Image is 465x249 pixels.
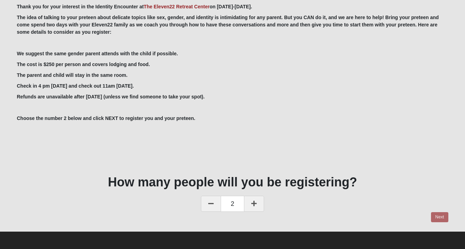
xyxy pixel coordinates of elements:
[17,15,439,35] b: The idea of talking to your preteen about delicate topics like sex, gender, and identity is intim...
[17,94,205,99] b: Refunds are unavailable after [DATE] (unless we find someone to take your spot).
[17,4,252,9] b: Thank you for your interest in the Identity Encounter at on [DATE]-[DATE].
[17,72,128,78] b: The parent and child will stay in the same room.
[221,196,244,212] span: 2
[17,115,195,121] b: Choose the number 2 below and click NEXT to register you and your preteen.
[17,62,150,67] b: The cost is $250 per person and covers lodging and food.
[144,4,210,9] a: The Eleven22 Retreat Center
[17,175,448,190] h1: How many people will you be registering?
[17,83,134,89] b: Check in 4 pm [DATE] and check out 11am [DATE].
[17,51,178,56] b: We suggest the same gender parent attends with the child if possible.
